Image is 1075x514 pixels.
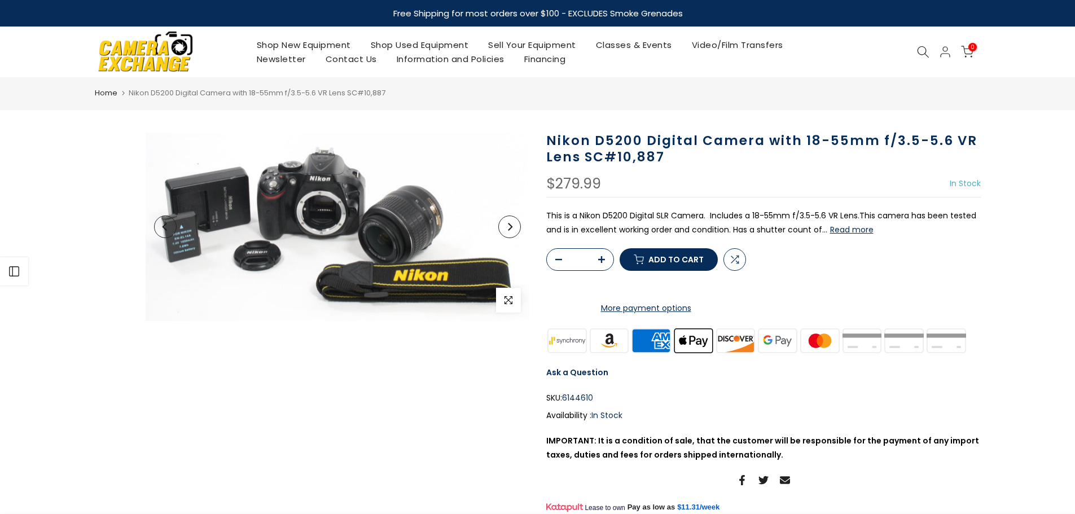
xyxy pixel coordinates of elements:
[830,225,874,235] button: Read more
[514,52,576,66] a: Financing
[546,301,746,315] a: More payment options
[630,327,673,354] img: american express
[95,87,117,99] a: Home
[682,38,793,52] a: Video/Film Transfers
[950,178,981,189] span: In Stock
[798,327,841,354] img: master
[737,473,747,487] a: Share on Facebook
[546,327,589,354] img: synchrony
[757,327,799,354] img: google pay
[247,38,361,52] a: Shop New Equipment
[546,209,981,237] p: This is a Nikon D5200 Digital SLR Camera. Includes a 18-55mm f/3.5-5.6 VR Lens.This camera has be...
[586,38,682,52] a: Classes & Events
[620,248,718,271] button: Add to cart
[961,46,973,58] a: 0
[247,52,315,66] a: Newsletter
[925,327,967,354] img: visa
[591,410,622,421] span: In Stock
[841,327,883,354] img: paypal
[677,502,719,512] a: $11.31/week
[588,327,630,354] img: amazon payments
[129,87,385,98] span: Nikon D5200 Digital Camera with 18-55mm f/3.5-5.6 VR Lens SC#10,887
[883,327,925,354] img: shopify pay
[585,503,625,512] span: Lease to own
[315,52,387,66] a: Contact Us
[387,52,514,66] a: Information and Policies
[714,327,757,354] img: discover
[546,408,981,423] div: Availability :
[154,216,177,238] button: Previous
[758,473,769,487] a: Share on Twitter
[648,256,704,263] span: Add to cart
[546,391,981,405] div: SKU:
[546,435,979,460] strong: IMPORTANT: It is a condition of sale, that the customer will be responsible for the payment of an...
[479,38,586,52] a: Sell Your Equipment
[672,327,714,354] img: apple pay
[968,43,977,51] span: 0
[361,38,479,52] a: Shop Used Equipment
[498,216,521,238] button: Next
[146,133,529,321] img: Nikon D5200 Digital Camera with 18-55mm f/3.5-5.6 VR Lens SC#10,887 Digital Cameras - Digital SLR...
[546,367,608,378] a: Ask a Question
[628,502,675,512] span: Pay as low as
[780,473,790,487] a: Share on Email
[546,133,981,165] h1: Nikon D5200 Digital Camera with 18-55mm f/3.5-5.6 VR Lens SC#10,887
[562,391,593,405] span: 6144610
[546,177,601,191] div: $279.99
[393,7,682,19] strong: Free Shipping for most orders over $100 - EXCLUDES Smoke Grenades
